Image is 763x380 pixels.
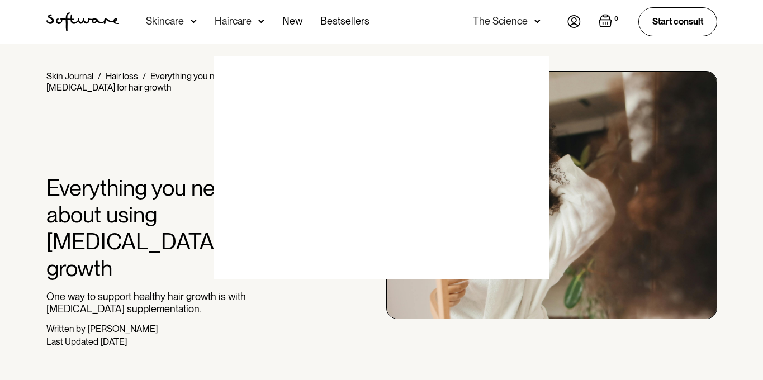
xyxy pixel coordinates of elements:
[143,71,146,82] div: /
[191,16,197,27] img: arrow down
[146,16,184,27] div: Skincare
[88,324,158,334] div: [PERSON_NAME]
[46,12,119,31] img: Software Logo
[214,56,549,279] img: blank image
[534,16,541,27] img: arrow down
[98,71,101,82] div: /
[638,7,717,36] a: Start consult
[101,336,127,347] div: [DATE]
[46,71,93,82] a: Skin Journal
[215,16,252,27] div: Haircare
[258,16,264,27] img: arrow down
[46,336,98,347] div: Last Updated
[612,14,620,24] div: 0
[46,174,321,282] h1: Everything you need to know about using [MEDICAL_DATA] for hair growth
[106,71,138,82] a: Hair loss
[46,71,309,93] div: Everything you need to know about using [MEDICAL_DATA] for hair growth
[599,14,620,30] a: Open cart
[46,324,86,334] div: Written by
[46,291,321,315] p: One way to support healthy hair growth is with [MEDICAL_DATA] supplementation.
[46,12,119,31] a: home
[473,16,528,27] div: The Science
